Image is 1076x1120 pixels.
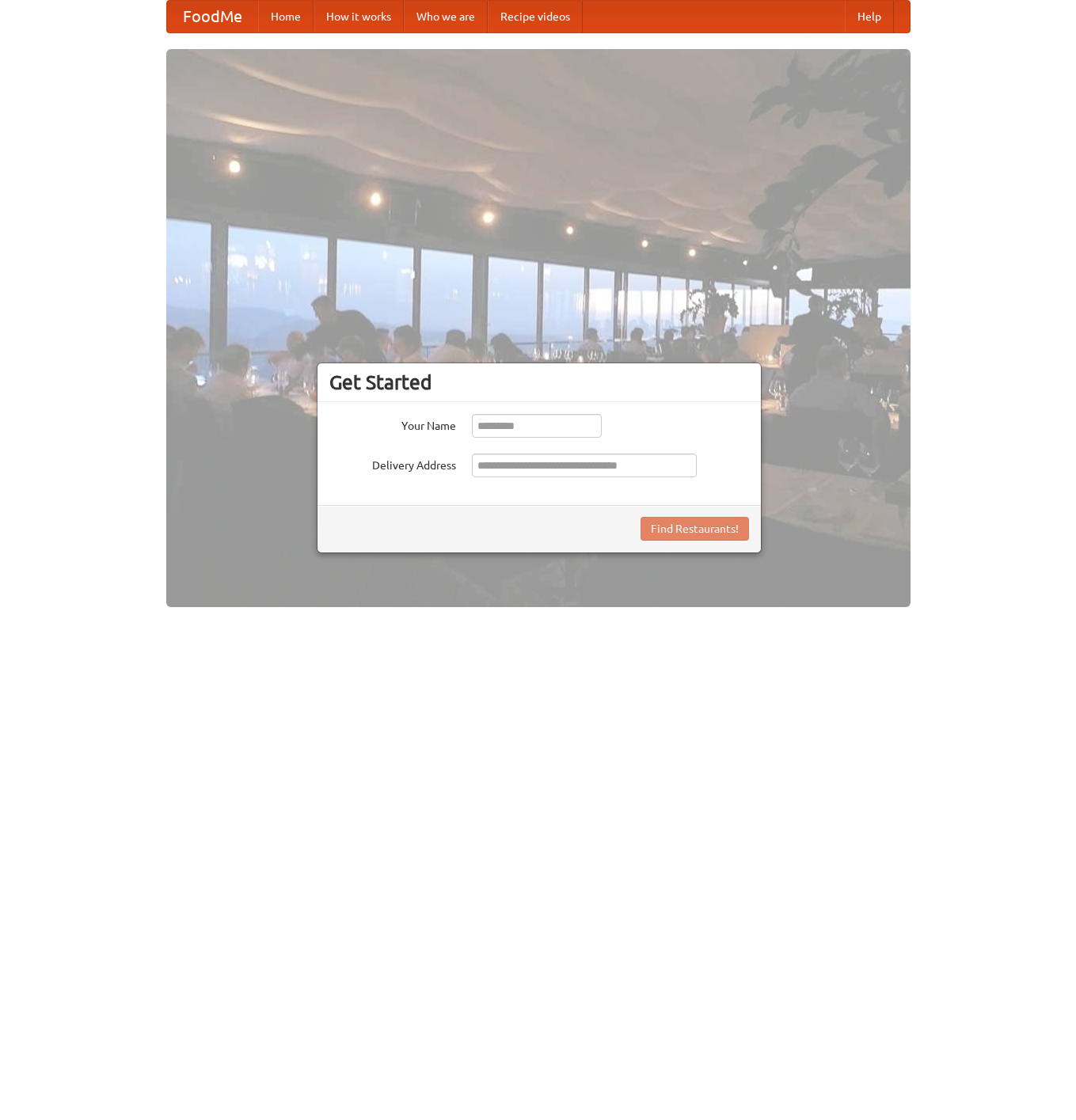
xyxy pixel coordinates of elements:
[314,1,404,32] a: How it works
[488,1,583,32] a: Recipe videos
[641,517,749,541] button: Find Restaurants!
[845,1,894,32] a: Help
[329,370,749,394] h3: Get Started
[404,1,488,32] a: Who we are
[258,1,314,32] a: Home
[329,454,456,473] label: Delivery Address
[329,414,456,434] label: Your Name
[167,1,258,32] a: FoodMe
